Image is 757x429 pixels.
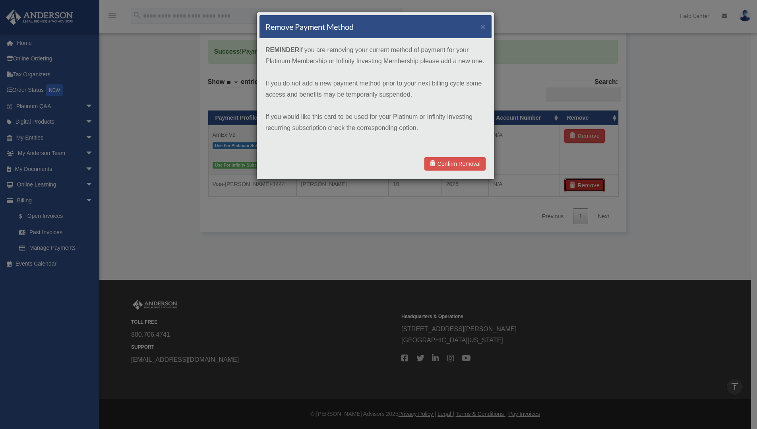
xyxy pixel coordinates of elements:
button: × [480,22,486,31]
strong: REMINDER [265,47,299,53]
p: If you would like this card to be used for your Platinum or Infinity Investing recurring subscrip... [265,111,486,134]
h4: Remove Payment Method [265,21,354,32]
div: if you are removing your current method of payment for your Platinum Membership or Infinity Inves... [259,39,492,151]
a: Confirm Removal [424,157,486,171]
p: If you do not add a new payment method prior to your next billing cycle some access and benefits ... [265,78,486,100]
